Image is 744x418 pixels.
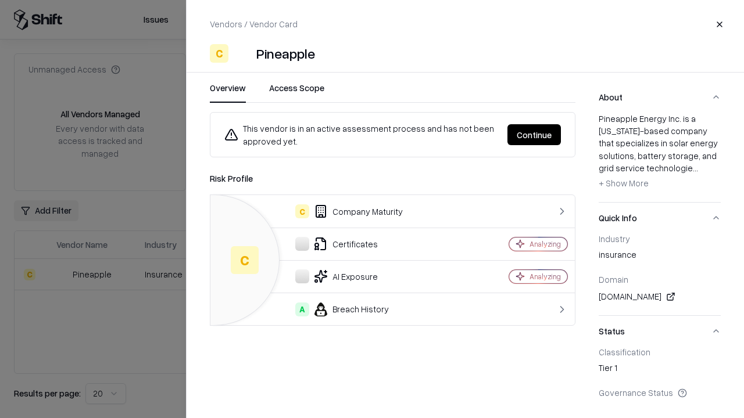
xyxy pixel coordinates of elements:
span: ... [693,163,698,173]
div: Breach History [220,302,468,316]
button: About [599,82,721,113]
span: + Show More [599,178,649,188]
div: Classification [599,347,721,357]
div: Risk Profile [210,171,575,185]
img: Pineapple [233,44,252,63]
div: Certificates [220,237,468,251]
div: C [210,44,228,63]
button: Continue [507,124,561,145]
button: Quick Info [599,203,721,233]
div: Quick Info [599,233,721,315]
div: About [599,113,721,202]
div: Domain [599,274,721,284]
div: Company Maturity [220,204,468,218]
button: Access Scope [269,82,324,103]
button: Overview [210,82,246,103]
p: Vendors / Vendor Card [210,18,298,30]
div: Analyzing [530,239,561,249]
div: Analyzing [530,272,561,282]
div: Industry [599,233,721,244]
div: [DOMAIN_NAME] [599,290,721,304]
div: This vendor is in an active assessment process and has not been approved yet. [224,122,498,147]
div: Governance Status [599,387,721,398]
div: AI Exposure [220,269,468,283]
div: C [295,204,309,218]
div: Pineapple Energy Inc. is a [US_STATE]-based company that specializes in solar energy solutions, b... [599,113,721,193]
div: Tier 1 [599,362,721,378]
button: + Show More [599,174,649,193]
button: Status [599,316,721,347]
div: C [231,246,259,274]
div: A [295,302,309,316]
div: Pineapple [256,44,315,63]
div: insurance [599,248,721,265]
